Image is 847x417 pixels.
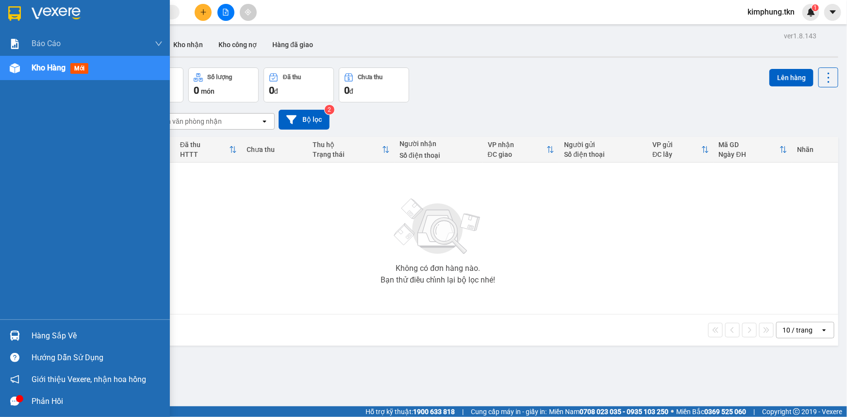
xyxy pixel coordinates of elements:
button: Chưa thu0đ [339,67,409,102]
span: 1 [814,4,817,11]
span: down [155,40,163,48]
span: Miền Bắc [676,406,746,417]
th: Toggle SortBy [175,137,242,163]
div: Người nhận [399,140,478,148]
div: Nhãn [797,146,833,153]
button: Đã thu0đ [264,67,334,102]
span: món [201,87,215,95]
div: Hàng sắp về [32,329,163,343]
img: svg+xml;base64,PHN2ZyBjbGFzcz0ibGlzdC1wbHVnX19zdmciIHhtbG5zPSJodHRwOi8vd3d3LnczLm9yZy8yMDAwL3N2Zy... [389,193,486,261]
span: | [462,406,464,417]
img: solution-icon [10,39,20,49]
div: Đã thu [283,74,301,81]
div: ver 1.8.143 [784,31,816,41]
button: plus [195,4,212,21]
div: Chưa thu [358,74,383,81]
span: Báo cáo [32,37,61,50]
span: copyright [793,408,800,415]
button: Kho công nợ [211,33,265,56]
span: notification [10,375,19,384]
span: 0 [194,84,199,96]
div: HTTT [180,150,229,158]
strong: 0708 023 035 - 0935 103 250 [580,408,668,416]
strong: 0369 525 060 [704,408,746,416]
sup: 1 [812,4,819,11]
button: Hàng đã giao [265,33,321,56]
img: logo-vxr [8,6,21,21]
img: icon-new-feature [807,8,815,17]
div: ĐC giao [488,150,547,158]
div: Hướng dẫn sử dụng [32,350,163,365]
th: Toggle SortBy [308,137,395,163]
button: aim [240,4,257,21]
span: 0 [269,84,274,96]
div: Số điện thoại [564,150,643,158]
button: Bộ lọc [279,110,330,130]
div: Ngày ĐH [719,150,780,158]
button: file-add [217,4,234,21]
svg: open [820,326,828,334]
div: Mã GD [719,141,780,149]
span: Cung cấp máy in - giấy in: [471,406,547,417]
div: Chưa thu [247,146,303,153]
span: question-circle [10,353,19,362]
img: warehouse-icon [10,63,20,73]
button: caret-down [824,4,841,21]
div: Không có đơn hàng nào. [396,265,480,272]
span: đ [349,87,353,95]
span: Giới thiệu Vexere, nhận hoa hồng [32,373,146,385]
span: mới [70,63,88,74]
span: aim [245,9,251,16]
img: warehouse-icon [10,331,20,341]
div: 10 / trang [782,325,813,335]
div: VP nhận [488,141,547,149]
div: Số điện thoại [399,151,478,159]
div: ĐC lấy [652,150,701,158]
span: 0 [344,84,349,96]
div: Phản hồi [32,394,163,409]
span: | [753,406,755,417]
span: kimphung.tkn [740,6,802,18]
button: Kho nhận [166,33,211,56]
div: Bạn thử điều chỉnh lại bộ lọc nhé! [381,276,495,284]
div: Đã thu [180,141,229,149]
th: Toggle SortBy [483,137,560,163]
div: Chọn văn phòng nhận [155,117,222,126]
span: plus [200,9,207,16]
div: VP gửi [652,141,701,149]
div: Người gửi [564,141,643,149]
button: Lên hàng [769,69,814,86]
th: Toggle SortBy [714,137,792,163]
span: Hỗ trợ kỹ thuật: [365,406,455,417]
div: Thu hộ [313,141,382,149]
span: caret-down [829,8,837,17]
span: ⚪️ [671,410,674,414]
span: file-add [222,9,229,16]
span: Kho hàng [32,63,66,72]
svg: open [261,117,268,125]
sup: 2 [325,105,334,115]
span: message [10,397,19,406]
button: Số lượng0món [188,67,259,102]
span: đ [274,87,278,95]
span: Miền Nam [549,406,668,417]
div: Trạng thái [313,150,382,158]
th: Toggle SortBy [648,137,714,163]
strong: 1900 633 818 [413,408,455,416]
div: Số lượng [208,74,233,81]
